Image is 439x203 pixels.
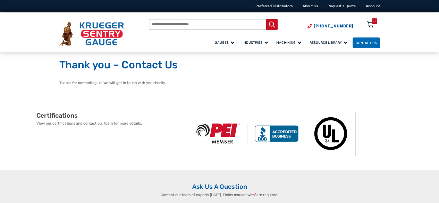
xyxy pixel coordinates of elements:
p: View our certifications and contact our team for more details. [36,121,189,126]
img: BBB [247,125,306,142]
a: Contact Us [353,37,380,48]
a: Gauges [212,36,239,49]
p: Contact our team of experts [DATE]. Fields marked with are required. [135,192,304,198]
a: Resource Library [306,36,353,49]
span: Machining [276,41,301,44]
img: Krueger Sentry Gauge [59,22,124,46]
span: Resource Library [310,41,347,44]
a: About Us [303,4,318,8]
h2: Ask Us A Question [59,183,380,191]
span: [PHONE_NUMBER] [314,24,353,28]
a: Account [366,4,380,8]
a: Phone Number (920) 434-8860 [307,23,353,29]
span: Gauges [215,41,234,44]
a: Preferred Distributors [255,4,293,8]
h1: Thank you – Contact Us [59,59,380,72]
h2: Certifications [36,112,189,120]
a: Machining [273,36,306,49]
span: Contact Us [356,41,377,45]
p: Thanks for contacting us! We will get in touch with you shortly. [59,80,380,86]
a: Request a Quote [328,4,356,8]
a: Industries [239,36,273,49]
div: 0 [373,18,375,24]
img: Underwriters Laboratories [306,112,356,156]
span: Industries [243,41,268,44]
img: PEI Member [189,124,248,144]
